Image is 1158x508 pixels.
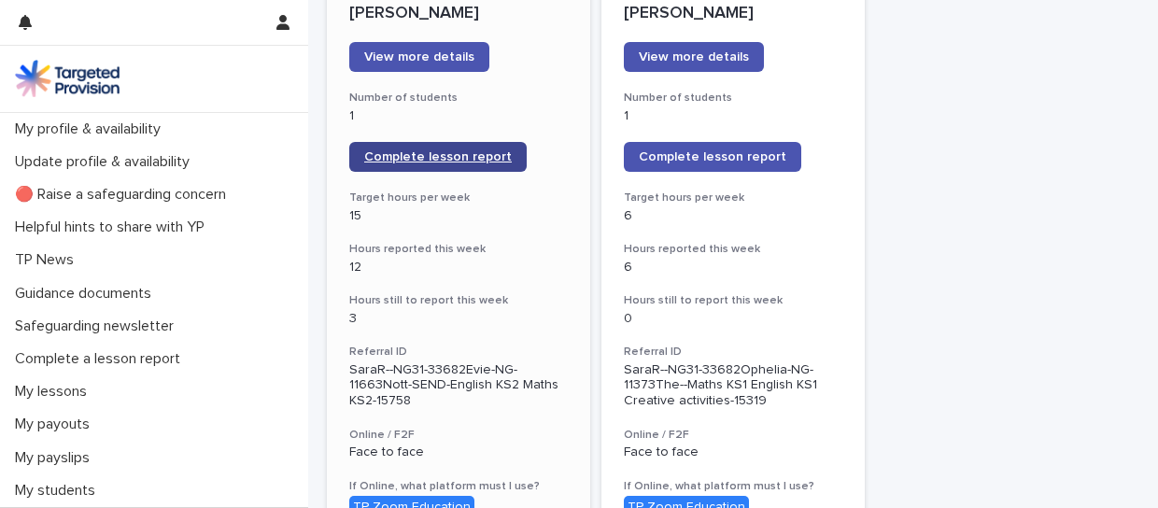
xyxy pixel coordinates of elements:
h3: Referral ID [349,345,568,360]
p: My students [7,482,110,500]
p: SaraR--NG31-33682Evie-NG-11663Nott-SEND-English KS2 Maths KS2-15758 [349,362,568,409]
p: SaraR--NG31-33682Ophelia-NG-11373The--Maths KS1 English KS1 Creative activities-15319 [624,362,842,409]
a: View more details [624,42,764,72]
h3: If Online, what platform must I use? [349,479,568,494]
p: Face to face [624,444,842,460]
h3: Target hours per week [349,190,568,205]
p: My payslips [7,449,105,467]
span: Complete lesson report [639,150,786,163]
p: 0 [624,311,842,327]
h3: Target hours per week [624,190,842,205]
span: Complete lesson report [364,150,512,163]
span: View more details [364,50,474,63]
h3: Referral ID [624,345,842,360]
p: 3 [349,311,568,327]
p: 6 [624,260,842,275]
p: Complete a lesson report [7,350,195,368]
h3: Hours still to report this week [349,293,568,308]
p: My payouts [7,416,105,433]
img: M5nRWzHhSzIhMunXDL62 [15,60,120,97]
p: Guidance documents [7,285,166,303]
p: [PERSON_NAME] [624,4,842,24]
p: Safeguarding newsletter [7,317,189,335]
h3: Online / F2F [349,428,568,443]
p: 🔴 Raise a safeguarding concern [7,186,241,204]
p: Update profile & availability [7,153,205,171]
p: 1 [624,108,842,124]
p: 6 [624,208,842,224]
a: Complete lesson report [624,142,801,172]
h3: Number of students [349,91,568,106]
p: My profile & availability [7,120,176,138]
p: 1 [349,108,568,124]
a: View more details [349,42,489,72]
h3: Hours still to report this week [624,293,842,308]
p: My lessons [7,383,102,401]
p: TP News [7,251,89,269]
p: [PERSON_NAME] [349,4,568,24]
p: 12 [349,260,568,275]
p: Face to face [349,444,568,460]
p: Helpful hints to share with YP [7,219,219,236]
h3: Online / F2F [624,428,842,443]
h3: If Online, what platform must I use? [624,479,842,494]
a: Complete lesson report [349,142,527,172]
h3: Hours reported this week [349,242,568,257]
h3: Hours reported this week [624,242,842,257]
h3: Number of students [624,91,842,106]
p: 15 [349,208,568,224]
span: View more details [639,50,749,63]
